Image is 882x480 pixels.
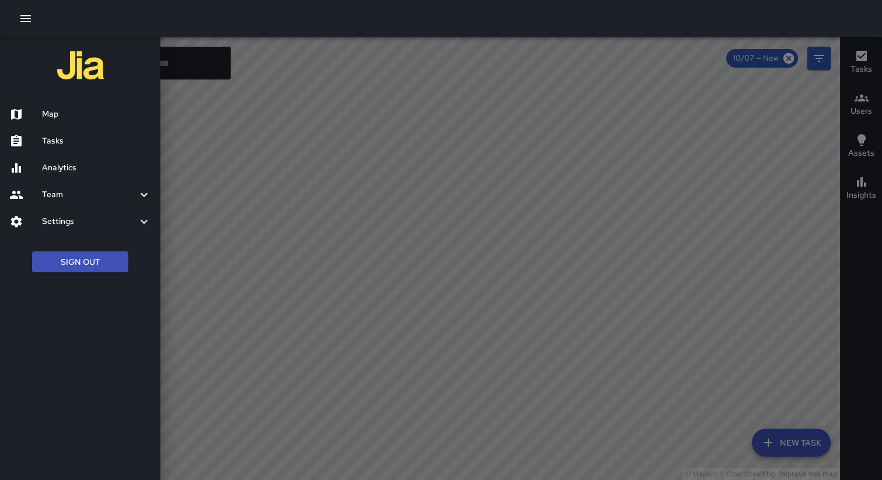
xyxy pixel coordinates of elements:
[57,42,104,89] img: jia-logo
[42,162,151,174] h6: Analytics
[42,135,151,148] h6: Tasks
[32,251,128,273] button: Sign Out
[42,188,137,201] h6: Team
[42,108,151,121] h6: Map
[42,215,137,228] h6: Settings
